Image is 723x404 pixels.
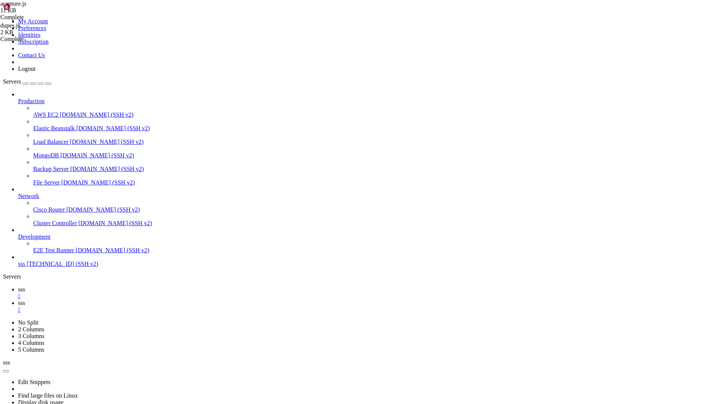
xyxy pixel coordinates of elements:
div: Complete [0,14,76,21]
div: 2 KB [0,29,76,36]
span: acapture.js [0,0,26,7]
div: 11 KB [0,7,76,14]
span: dupes.js [0,22,76,36]
div: Complete [0,36,76,43]
span: dupes.js [0,22,20,29]
span: acapture.js [0,0,76,14]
